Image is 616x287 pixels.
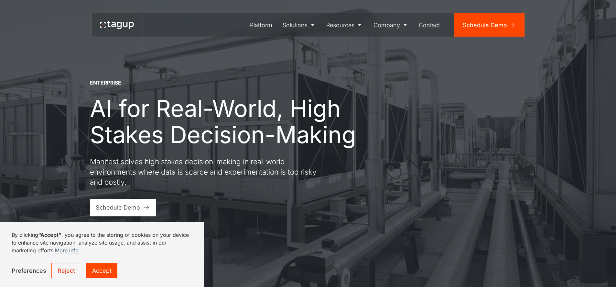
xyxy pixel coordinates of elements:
[55,247,79,254] a: More info
[283,21,308,29] div: Solutions
[368,13,414,37] a: Company
[454,13,524,37] a: Schedule Demo
[12,231,192,254] p: By clicking , you agree to the storing of cookies on your device to enhance site navigation, anal...
[277,13,321,37] a: Solutions
[326,21,354,29] div: Resources
[250,21,272,29] div: Platform
[90,199,156,216] a: Schedule Demo
[245,13,278,37] a: Platform
[373,21,400,29] div: Company
[86,263,117,278] a: Accept
[90,79,121,86] div: ENTERPRISE
[90,95,362,148] h1: AI for Real-World, High Stakes Decision-Making
[419,21,440,29] div: Contact
[90,156,323,187] p: Manifest solves high stakes decision-making in real-world environments where data is scarce and e...
[321,13,369,37] a: Resources
[96,203,140,212] div: Schedule Demo
[51,263,81,278] a: Reject
[463,21,507,29] div: Schedule Demo
[38,232,61,238] strong: “Accept”
[12,263,46,278] a: Preferences
[414,13,445,37] a: Contact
